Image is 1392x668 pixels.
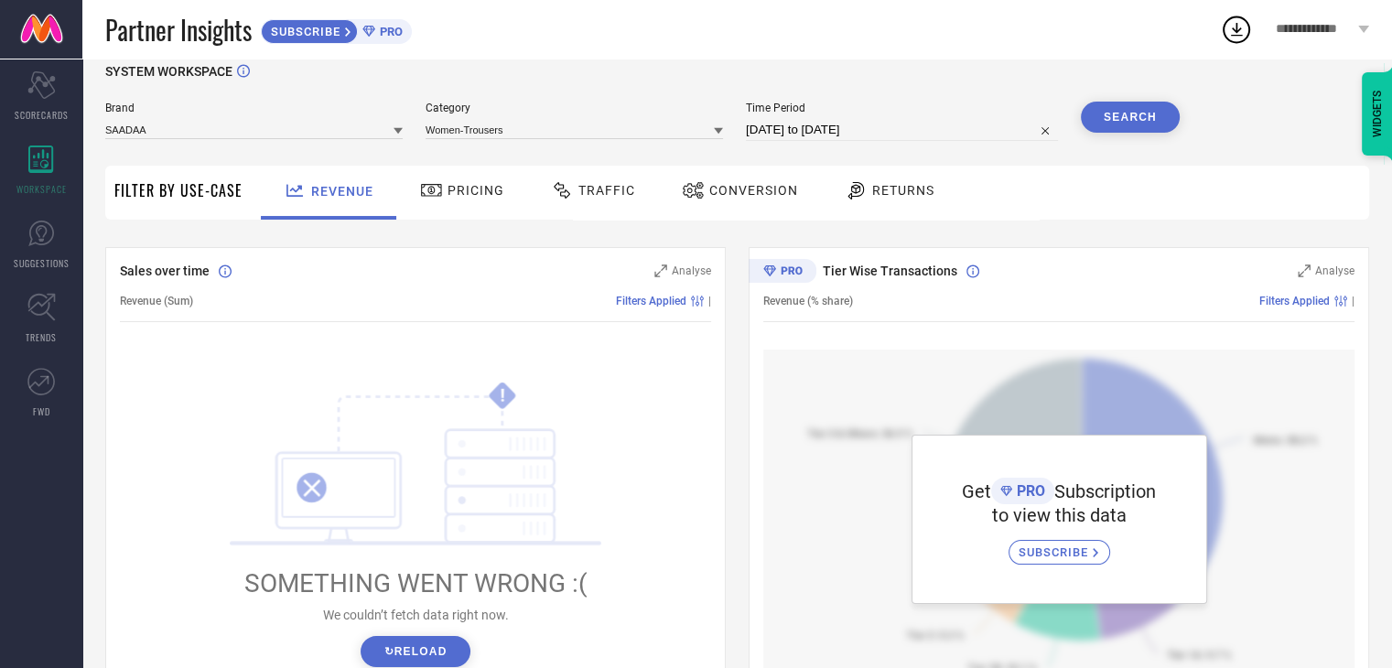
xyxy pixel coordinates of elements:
span: PRO [1012,482,1045,500]
span: Get [962,480,991,502]
span: Returns [872,183,934,198]
svg: Zoom [654,264,667,277]
span: PRO [375,25,403,38]
span: Filter By Use-Case [114,179,243,201]
tspan: ! [501,385,505,406]
span: Revenue (% share) [763,295,853,307]
a: SUBSCRIBE [1009,526,1110,565]
input: Select time period [746,119,1058,141]
span: SUGGESTIONS [14,256,70,270]
span: to view this data [992,504,1127,526]
span: Revenue [311,184,373,199]
span: SOMETHING WENT WRONG :( [244,568,588,598]
span: SCORECARDS [15,108,69,122]
span: Tier Wise Transactions [823,264,957,278]
span: Analyse [672,264,711,277]
span: Category [426,102,723,114]
span: Revenue (Sum) [120,295,193,307]
span: | [708,295,711,307]
span: | [1352,295,1354,307]
button: Search [1081,102,1180,133]
span: We couldn’t fetch data right now. [323,608,509,622]
span: Filters Applied [1259,295,1330,307]
svg: Zoom [1298,264,1311,277]
a: SUBSCRIBEPRO [261,15,412,44]
button: ↻Reload [361,636,469,667]
span: Brand [105,102,403,114]
span: Sales over time [120,264,210,278]
span: SUBSCRIBE [262,25,345,38]
span: Partner Insights [105,11,252,48]
span: Pricing [448,183,504,198]
div: Open download list [1220,13,1253,46]
span: WORKSPACE [16,182,67,196]
span: TRENDS [26,330,57,344]
div: Premium [749,259,816,286]
span: Conversion [709,183,798,198]
span: FWD [33,404,50,418]
span: Time Period [746,102,1058,114]
span: Subscription [1054,480,1156,502]
span: SYSTEM WORKSPACE [105,64,232,79]
span: Filters Applied [616,295,686,307]
span: Traffic [578,183,635,198]
span: Analyse [1315,264,1354,277]
span: SUBSCRIBE [1019,545,1093,559]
